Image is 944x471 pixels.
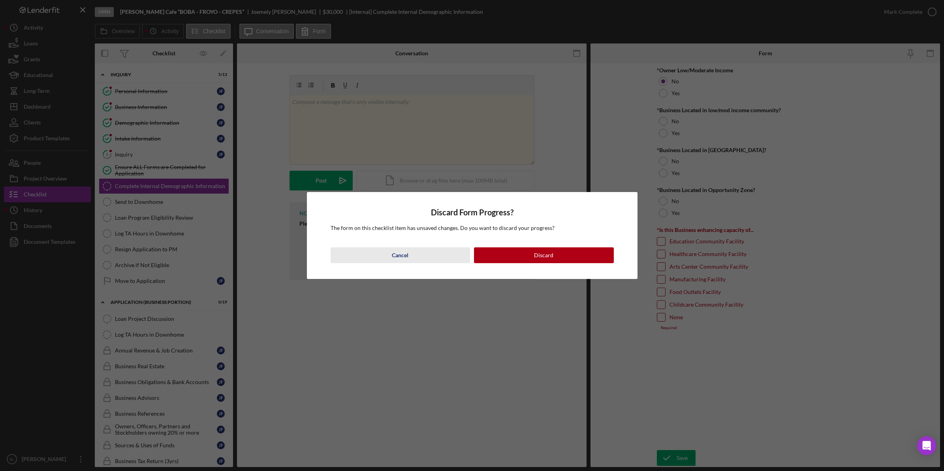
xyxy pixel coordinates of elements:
button: Discard [474,247,614,263]
span: The form on this checklist item has unsaved changes. Do you want to discard your progress? [331,224,555,231]
h4: Discard Form Progress? [331,208,614,217]
div: Discard [534,247,553,263]
div: Open Intercom Messenger [917,436,936,455]
div: Cancel [392,247,408,263]
button: Cancel [331,247,470,263]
